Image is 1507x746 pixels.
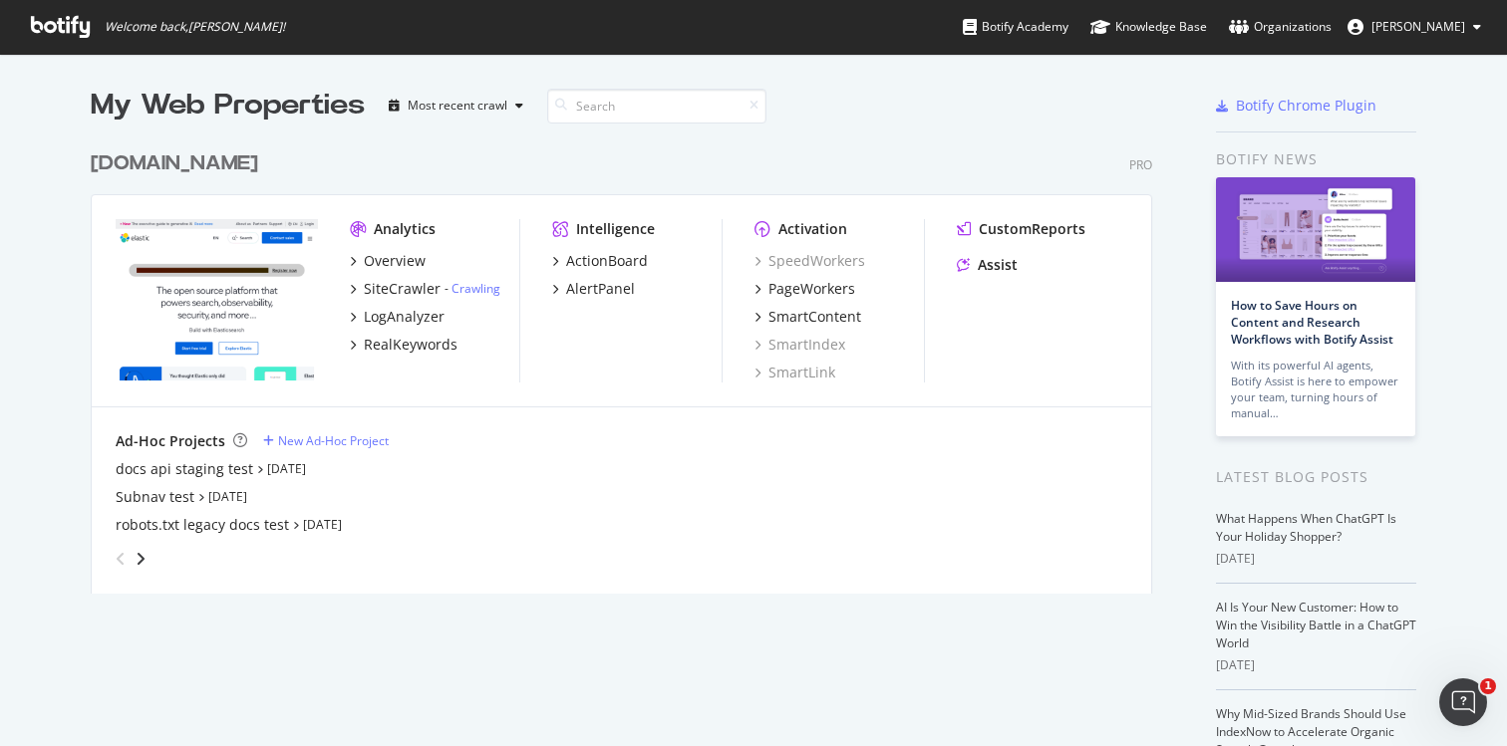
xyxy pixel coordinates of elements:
div: With its powerful AI agents, Botify Assist is here to empower your team, turning hours of manual… [1231,358,1400,421]
div: angle-left [108,543,134,575]
span: Welcome back, [PERSON_NAME] ! [105,19,285,35]
a: Overview [350,251,426,271]
a: How to Save Hours on Content and Research Workflows with Botify Assist [1231,297,1393,348]
div: Botify Academy [963,17,1068,37]
div: Intelligence [576,219,655,239]
div: Most recent crawl [408,100,507,112]
a: docs api staging test [116,459,253,479]
div: Overview [364,251,426,271]
div: [DOMAIN_NAME] [91,149,258,178]
input: Search [547,89,766,124]
a: CustomReports [957,219,1085,239]
div: [DATE] [1216,656,1416,674]
div: RealKeywords [364,335,457,355]
div: SmartContent [768,307,861,327]
div: Botify Chrome Plugin [1236,96,1376,116]
img: elastic.co [116,219,318,380]
a: [DATE] [267,460,306,477]
iframe: Intercom live chat [1439,678,1487,726]
a: Crawling [452,280,500,297]
a: New Ad-Hoc Project [263,432,389,449]
span: 1 [1480,678,1496,694]
div: PageWorkers [768,279,855,299]
a: What Happens When ChatGPT Is Your Holiday Shopper? [1216,510,1396,545]
div: Ad-Hoc Projects [116,431,225,451]
div: My Web Properties [91,86,365,125]
a: Botify Chrome Plugin [1216,96,1376,116]
a: SmartIndex [754,335,845,355]
a: SiteCrawler- Crawling [350,279,500,299]
span: Celia García-Gutiérrez [1371,18,1465,35]
img: How to Save Hours on Content and Research Workflows with Botify Assist [1216,177,1415,282]
a: AI Is Your New Customer: How to Win the Visibility Battle in a ChatGPT World [1216,599,1416,651]
div: Latest Blog Posts [1216,466,1416,488]
a: [DATE] [208,488,247,505]
a: Assist [957,255,1018,275]
div: Organizations [1229,17,1332,37]
div: Pro [1129,156,1152,173]
div: New Ad-Hoc Project [278,432,389,449]
div: AlertPanel [566,279,635,299]
div: Botify news [1216,148,1416,170]
div: angle-right [134,549,148,569]
div: Knowledge Base [1090,17,1207,37]
a: AlertPanel [552,279,635,299]
a: [DATE] [303,516,342,533]
a: SpeedWorkers [754,251,865,271]
div: SiteCrawler [364,279,441,299]
a: ActionBoard [552,251,648,271]
a: SmartContent [754,307,861,327]
div: LogAnalyzer [364,307,445,327]
div: Assist [978,255,1018,275]
a: SmartLink [754,363,835,382]
button: Most recent crawl [381,90,531,122]
a: [DOMAIN_NAME] [91,149,266,178]
a: LogAnalyzer [350,307,445,327]
a: Subnav test [116,487,194,507]
div: - [445,280,500,297]
a: robots.txt legacy docs test [116,515,289,535]
div: ActionBoard [566,251,648,271]
div: CustomReports [979,219,1085,239]
div: Activation [778,219,847,239]
div: grid [91,125,1168,594]
button: [PERSON_NAME] [1332,11,1497,43]
div: [DATE] [1216,550,1416,568]
div: Analytics [374,219,436,239]
a: RealKeywords [350,335,457,355]
a: PageWorkers [754,279,855,299]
